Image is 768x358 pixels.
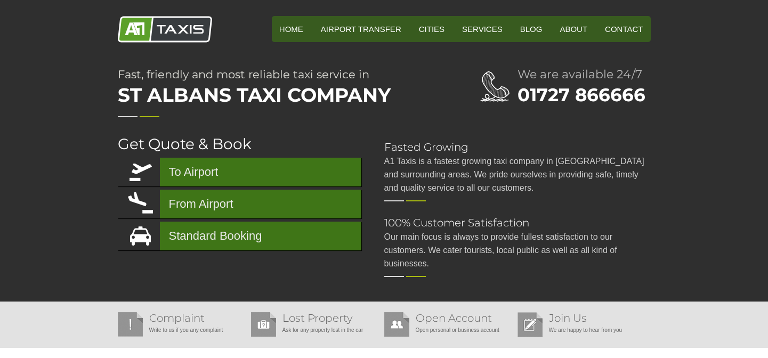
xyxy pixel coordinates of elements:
[118,69,438,110] h1: Fast, friendly and most reliable taxi service in
[411,16,452,42] a: Cities
[513,16,550,42] a: Blog
[118,312,143,337] img: Complaint
[416,312,492,324] a: Open Account
[384,142,651,152] h2: Fasted Growing
[118,80,438,110] span: St Albans Taxi Company
[455,16,510,42] a: Services
[118,222,361,250] a: Standard Booking
[518,69,651,80] h2: We are available 24/7
[552,16,595,42] a: About
[118,190,361,218] a: From Airport
[313,16,409,42] a: Airport Transfer
[597,16,650,42] a: Contact
[118,158,361,186] a: To Airport
[251,312,276,337] img: Lost Property
[384,323,512,337] p: Open personal or business account
[384,217,651,228] h2: 100% Customer Satisfaction
[118,136,363,151] h2: Get Quote & Book
[518,312,543,337] img: Join Us
[272,16,311,42] a: HOME
[518,323,645,337] p: We are happy to hear from you
[251,323,379,337] p: Ask for any property lost in the car
[384,154,651,194] p: A1 Taxis is a fastest growing taxi company in [GEOGRAPHIC_DATA] and surrounding areas. We pride o...
[384,230,651,270] p: Our main focus is always to provide fullest satisfaction to our customers. We cater tourists, loc...
[149,312,205,324] a: Complaint
[384,312,409,337] img: Open Account
[518,84,645,106] a: 01727 866666
[118,16,212,43] img: A1 Taxis
[549,312,587,324] a: Join Us
[118,323,246,337] p: Write to us if you any complaint
[282,312,353,324] a: Lost Property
